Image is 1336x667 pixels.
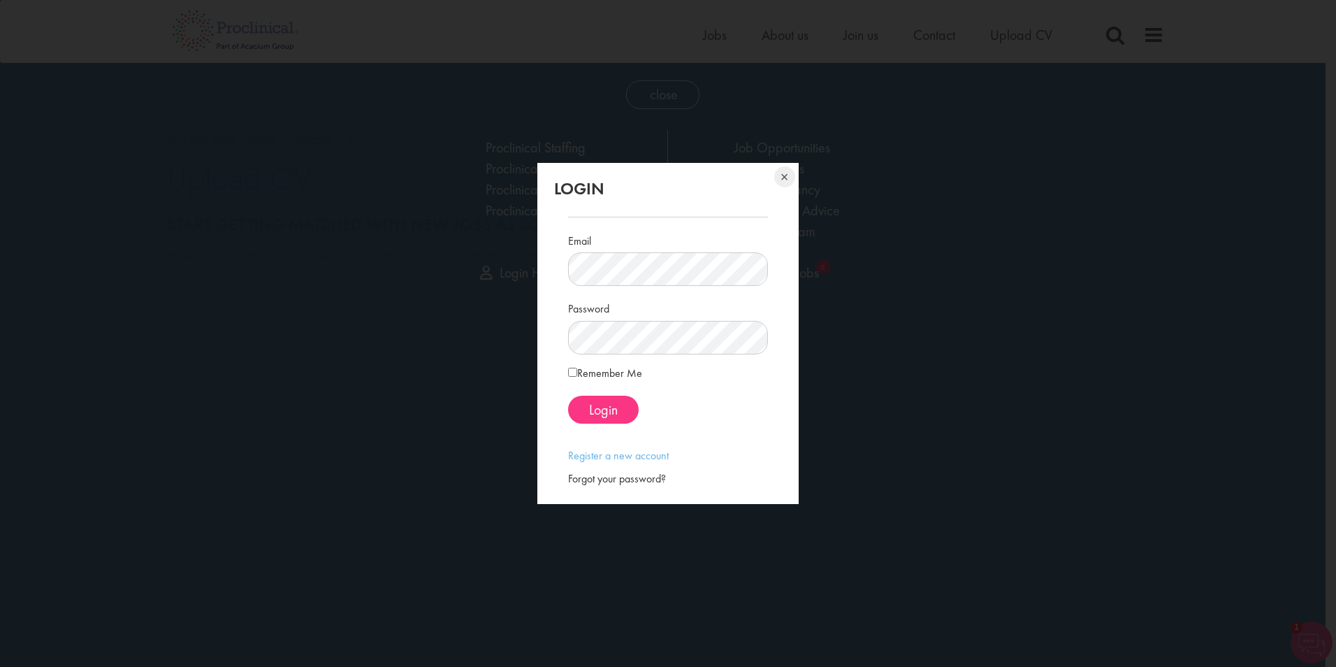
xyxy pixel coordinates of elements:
input: Remember Me [568,368,577,377]
label: Password [568,296,609,317]
label: Remember Me [568,365,642,382]
label: Email [568,229,591,250]
button: Login [568,396,639,424]
a: Register a new account [568,448,669,463]
h2: Login [554,180,781,198]
div: Forgot your password? [568,471,767,487]
span: Login [589,401,618,419]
